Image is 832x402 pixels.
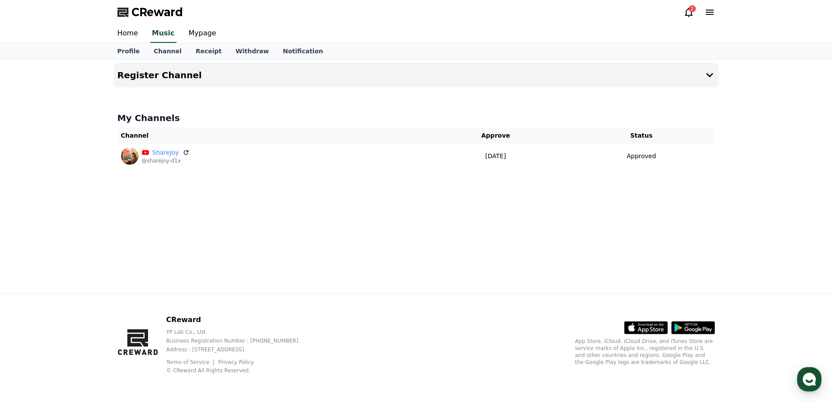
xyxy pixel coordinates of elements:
[427,152,564,161] p: [DATE]
[276,43,330,59] a: Notification
[142,157,190,164] p: @sharejoy-d1x
[117,5,183,19] a: CReward
[689,5,696,12] div: 2
[117,128,424,144] th: Channel
[166,329,312,336] p: YP Lab Co., Ltd.
[131,5,183,19] span: CReward
[117,70,202,80] h4: Register Channel
[114,63,718,87] button: Register Channel
[166,346,312,353] p: Address : [STREET_ADDRESS]
[684,7,694,17] a: 2
[189,43,229,59] a: Receipt
[568,128,715,144] th: Status
[147,43,189,59] a: Channel
[117,112,715,124] h4: My Channels
[627,152,656,161] p: Approved
[152,148,179,157] a: ShareJoy
[110,43,147,59] a: Profile
[121,147,138,165] img: ShareJoy
[423,128,568,144] th: Approve
[110,24,145,43] a: Home
[228,43,276,59] a: Withdraw
[166,359,216,365] a: Terms of Service
[166,315,312,325] p: CReward
[166,367,312,374] p: © CReward All Rights Reserved.
[150,24,176,43] a: Music
[575,338,715,366] p: App Store, iCloud, iCloud Drive, and iTunes Store are service marks of Apple Inc., registered in ...
[182,24,223,43] a: Mypage
[166,337,312,344] p: Business Registration Number : [PHONE_NUMBER]
[218,359,254,365] a: Privacy Policy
